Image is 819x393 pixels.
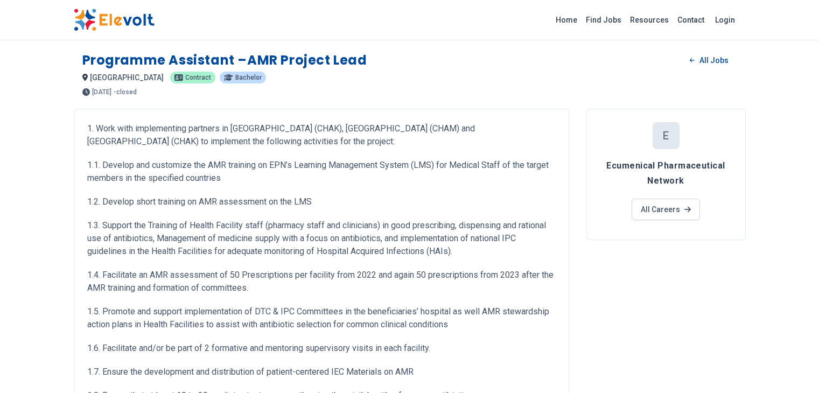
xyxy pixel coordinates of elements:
[673,11,709,29] a: Contact
[74,9,155,31] img: Elevolt
[92,89,111,95] span: [DATE]
[709,9,741,31] a: Login
[551,11,582,29] a: Home
[114,89,137,95] p: - closed
[87,366,556,378] p: 1.7. Ensure the development and distribution of patient-centered IEC Materials on AMR
[87,122,556,148] p: 1. Work with implementing partners in [GEOGRAPHIC_DATA] (CHAK), [GEOGRAPHIC_DATA] (CHAM) and [GEO...
[626,11,673,29] a: Resources
[235,74,262,81] span: bachelor
[87,342,556,355] p: 1.6. Facilitate and/or be part of 2 formative and mentoring supervisory visits in each facility.
[87,305,556,331] p: 1.5. Promote and support implementation of DTC & IPC Committees in the beneficiaries’ hospital as...
[632,199,700,220] a: All Careers
[681,52,737,68] a: All Jobs
[87,269,556,294] p: 1.4. Facilitate an AMR assessment of 50 Prescriptions per facility from 2022 and again 50 prescri...
[82,52,367,69] h1: Programme Assistant –AMR Project Lead
[185,74,211,81] span: contract
[87,219,556,258] p: 1.3. Support the Training of Health Facility staff (pharmacy staff and clinicians) in good prescr...
[87,195,556,208] p: 1.2. Develop short training on AMR assessment on the LMS
[87,159,556,185] p: 1.1. Develop and customize the AMR training on EPN’s Learning Management System (LMS) for Medical...
[663,122,669,149] p: E
[606,160,725,186] span: Ecumenical Pharmaceutical Network
[582,11,626,29] a: Find Jobs
[90,73,164,82] span: [GEOGRAPHIC_DATA]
